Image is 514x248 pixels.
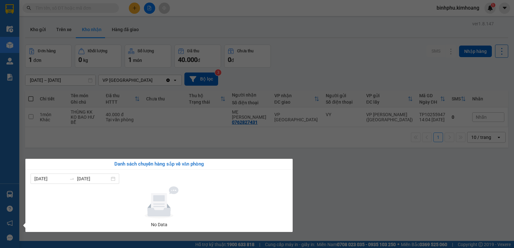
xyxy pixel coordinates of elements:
div: No Data [33,221,285,228]
input: Từ ngày [34,175,67,182]
span: swap-right [69,176,75,181]
span: to [69,176,75,181]
input: Đến ngày [77,175,110,182]
div: Danh sách chuyến hàng sắp về văn phòng [31,160,288,168]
